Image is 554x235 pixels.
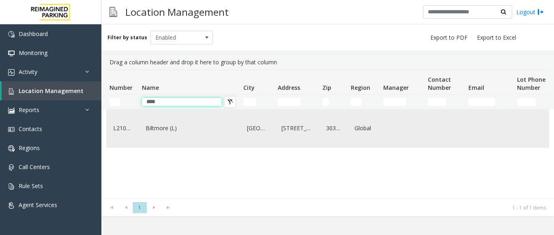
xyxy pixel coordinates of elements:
[474,32,520,43] button: Export to Excel
[8,145,15,152] img: 'icon'
[537,8,544,16] img: logout
[107,34,147,41] label: Filter by status
[144,122,235,135] a: Biltmore (L)
[348,95,380,109] td: Region Filter
[106,95,139,109] td: Number Filter
[516,8,544,16] a: Logout
[428,98,447,106] input: Contact Number Filter
[142,84,159,91] span: Name
[110,2,117,22] img: pageIcon
[477,34,516,42] span: Export to Excel
[8,183,15,190] img: 'icon'
[19,87,84,95] span: Location Management
[121,2,233,22] h3: Location Management
[430,34,468,42] span: Export to PDF
[383,84,409,91] span: Manager
[319,95,348,109] td: Zip Filter
[8,107,15,114] img: 'icon'
[8,126,15,133] img: 'icon'
[19,144,40,152] span: Regions
[139,95,240,109] td: Name Filter
[101,70,554,198] div: Data table
[322,98,329,106] input: Zip Filter
[8,202,15,209] img: 'icon'
[142,98,221,106] input: Name Filter
[517,76,545,91] span: Lot Phone Number
[351,98,361,106] input: Region Filter
[19,68,37,76] span: Activity
[180,204,546,211] kendo-pager-info: 1 - 1 of 1 items
[8,69,15,76] img: 'icon'
[278,98,301,106] input: Address Filter
[517,98,536,106] input: Lot Phone Number Filter
[110,98,120,106] input: Number Filter
[275,95,319,109] td: Address Filter
[19,201,57,209] span: Agent Services
[322,84,331,91] span: Zip
[8,31,15,38] img: 'icon'
[427,32,471,43] button: Export to PDF
[352,122,375,135] a: Global
[380,95,425,109] td: Manager Filter
[465,95,514,109] td: Email Filter
[243,98,256,106] input: City Filter
[468,84,484,91] span: Email
[425,95,465,109] td: Contact Number Filter
[19,163,50,171] span: Call Centers
[8,50,15,57] img: 'icon'
[245,122,270,135] a: [GEOGRAPHIC_DATA]
[243,84,255,91] span: City
[19,182,43,190] span: Rule Sets
[19,30,48,38] span: Dashboard
[19,125,42,133] span: Contacts
[133,202,147,213] span: Page 1
[468,98,495,106] input: Email Filter
[111,122,134,135] a: L21077300
[324,122,343,135] a: 30308
[19,49,47,57] span: Monitoring
[240,95,275,109] td: City Filter
[428,76,451,91] span: Contact Number
[8,164,15,171] img: 'icon'
[224,96,236,108] button: Clear
[106,55,549,70] div: Drag a column header and drop it here to group by that column
[278,84,300,91] span: Address
[351,84,370,91] span: Region
[110,84,133,91] span: Number
[2,81,101,100] a: Location Management
[279,122,314,135] a: [STREET_ADDRESS]
[8,88,15,95] img: 'icon'
[19,106,39,114] span: Reports
[383,98,406,106] input: Manager Filter
[151,31,200,44] span: Enabled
